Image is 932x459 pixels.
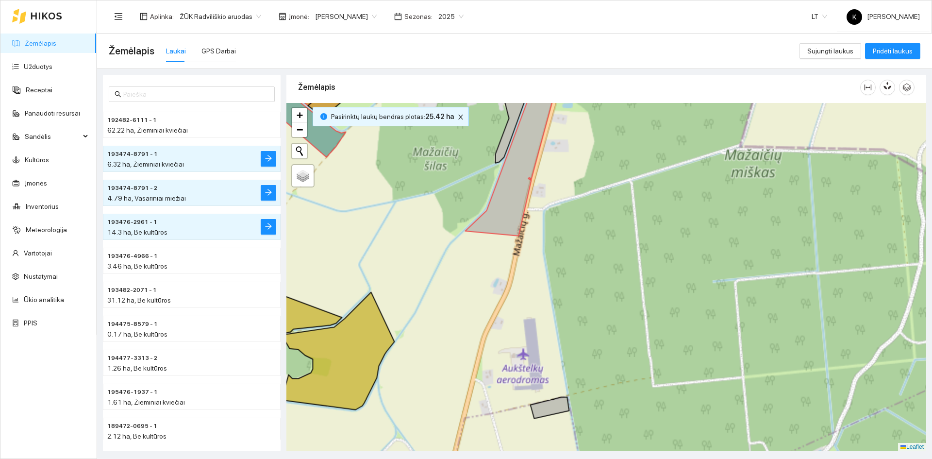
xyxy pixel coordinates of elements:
[140,13,148,20] span: layout
[109,43,154,59] span: Žemėlapis
[297,109,303,121] span: +
[394,13,402,20] span: calendar
[107,354,157,363] span: 194477-3313 - 2
[107,194,186,202] span: 4.79 ha, Vasariniai miežiai
[298,73,860,101] div: Žemėlapis
[107,116,157,125] span: 192482-6111 - 1
[25,179,47,187] a: Įmonės
[261,185,276,201] button: arrow-right
[455,114,466,120] span: close
[107,184,157,193] span: 193474-8791 - 2
[865,47,920,55] a: Pridėti laukus
[107,364,167,372] span: 1.26 ha, Be kultūros
[107,330,167,338] span: 0.17 ha, Be kultūros
[107,388,158,397] span: 195476-1937 - 1
[331,111,454,122] span: Pasirinktų laukų bendras plotas :
[799,47,861,55] a: Sujungti laukus
[109,7,128,26] button: menu-fold
[25,109,80,117] a: Panaudoti resursai
[107,286,157,295] span: 193482-2071 - 1
[107,126,188,134] span: 62.22 ha, Žieminiai kviečiai
[26,203,59,210] a: Inventorius
[25,127,80,146] span: Sandėlis
[292,144,307,158] button: Initiate a new search
[315,9,377,24] span: Jonas Ruškys
[107,252,158,261] span: 193476-4966 - 1
[107,432,166,440] span: 2.12 ha, Be kultūros
[107,218,157,227] span: 193476-2961 - 1
[107,160,184,168] span: 6.32 ha, Žieminiai kviečiai
[292,108,307,122] a: Zoom in
[24,296,64,304] a: Ūkio analitika
[861,84,875,91] span: column-width
[279,13,286,20] span: shop
[25,156,49,164] a: Kultūros
[289,11,309,22] span: Įmonė :
[107,320,158,329] span: 194475-8579 - 1
[265,154,272,164] span: arrow-right
[150,11,174,22] span: Aplinka :
[107,296,171,304] span: 31.12 ha, Be kultūros
[24,63,52,70] a: Užduotys
[425,113,454,120] b: 25.42 ha
[26,86,52,94] a: Receptai
[320,113,327,120] span: info-circle
[180,9,261,24] span: ŽŪK Radviliškio aruodas
[107,228,167,236] span: 14.3 ha, Be kultūros
[265,188,272,198] span: arrow-right
[297,123,303,136] span: −
[900,443,924,450] a: Leaflet
[865,43,920,59] button: Pridėti laukus
[261,151,276,167] button: arrow-right
[201,46,236,56] div: GPS Darbai
[114,12,123,21] span: menu-fold
[166,46,186,56] div: Laukai
[24,319,37,327] a: PPIS
[261,219,276,235] button: arrow-right
[24,272,58,280] a: Nustatymai
[26,226,67,234] a: Meteorologija
[24,249,52,257] a: Vartotojai
[812,9,827,24] span: LT
[107,150,158,159] span: 193474-8791 - 1
[455,111,466,123] button: close
[404,11,433,22] span: Sezonas :
[25,39,56,47] a: Žemėlapis
[799,43,861,59] button: Sujungti laukus
[292,122,307,137] a: Zoom out
[860,80,876,95] button: column-width
[123,89,269,100] input: Paieška
[292,165,314,187] a: Layers
[265,222,272,232] span: arrow-right
[107,398,185,406] span: 1.61 ha, Žieminiai kviečiai
[107,262,167,270] span: 3.46 ha, Be kultūros
[873,46,913,56] span: Pridėti laukus
[847,13,920,20] span: [PERSON_NAME]
[438,9,464,24] span: 2025
[115,91,121,98] span: search
[807,46,853,56] span: Sujungti laukus
[107,422,157,431] span: 189472-0695 - 1
[852,9,856,25] span: K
